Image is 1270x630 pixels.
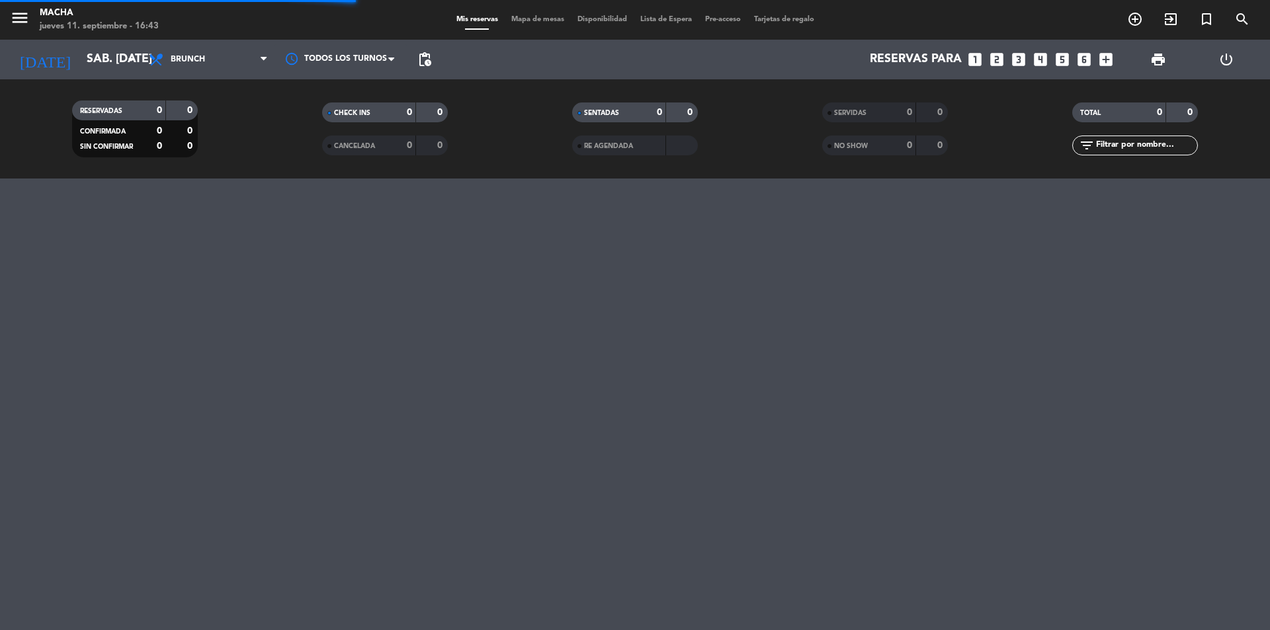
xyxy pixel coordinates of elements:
span: Disponibilidad [571,16,634,23]
strong: 0 [907,141,912,150]
strong: 0 [187,126,195,136]
i: menu [10,8,30,28]
strong: 0 [157,126,162,136]
strong: 0 [937,141,945,150]
input: Filtrar por nombre... [1095,138,1197,153]
i: looks_two [988,51,1005,68]
span: Lista de Espera [634,16,698,23]
strong: 0 [437,108,445,117]
strong: 0 [157,141,162,151]
span: RE AGENDADA [584,143,633,149]
strong: 0 [657,108,662,117]
span: pending_actions [417,52,433,67]
span: NO SHOW [834,143,868,149]
span: Mapa de mesas [505,16,571,23]
span: print [1150,52,1166,67]
span: Reservas para [870,53,962,66]
strong: 0 [187,141,195,151]
span: Mis reservas [450,16,505,23]
span: CANCELADA [334,143,375,149]
strong: 0 [437,141,445,150]
i: [DATE] [10,45,80,74]
i: looks_3 [1010,51,1027,68]
i: turned_in_not [1199,11,1214,27]
strong: 0 [407,108,412,117]
strong: 0 [1157,108,1162,117]
i: filter_list [1079,138,1095,153]
strong: 0 [187,106,195,115]
button: menu [10,8,30,32]
div: jueves 11. septiembre - 16:43 [40,20,159,33]
i: looks_5 [1054,51,1071,68]
strong: 0 [937,108,945,117]
span: Pre-acceso [698,16,747,23]
div: Macha [40,7,159,20]
span: CONFIRMADA [80,128,126,135]
span: SERVIDAS [834,110,867,116]
i: arrow_drop_down [123,52,139,67]
i: looks_one [966,51,984,68]
i: search [1234,11,1250,27]
span: TOTAL [1080,110,1101,116]
span: Tarjetas de regalo [747,16,821,23]
span: CHECK INS [334,110,370,116]
i: looks_6 [1076,51,1093,68]
strong: 0 [1187,108,1195,117]
strong: 0 [907,108,912,117]
i: add_box [1097,51,1115,68]
span: SENTADAS [584,110,619,116]
span: SIN CONFIRMAR [80,143,133,150]
span: RESERVADAS [80,108,122,114]
strong: 0 [407,141,412,150]
span: Brunch [171,55,205,64]
i: power_settings_new [1218,52,1234,67]
div: LOG OUT [1192,40,1260,79]
i: looks_4 [1032,51,1049,68]
i: add_circle_outline [1127,11,1143,27]
strong: 0 [157,106,162,115]
i: exit_to_app [1163,11,1179,27]
strong: 0 [687,108,695,117]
